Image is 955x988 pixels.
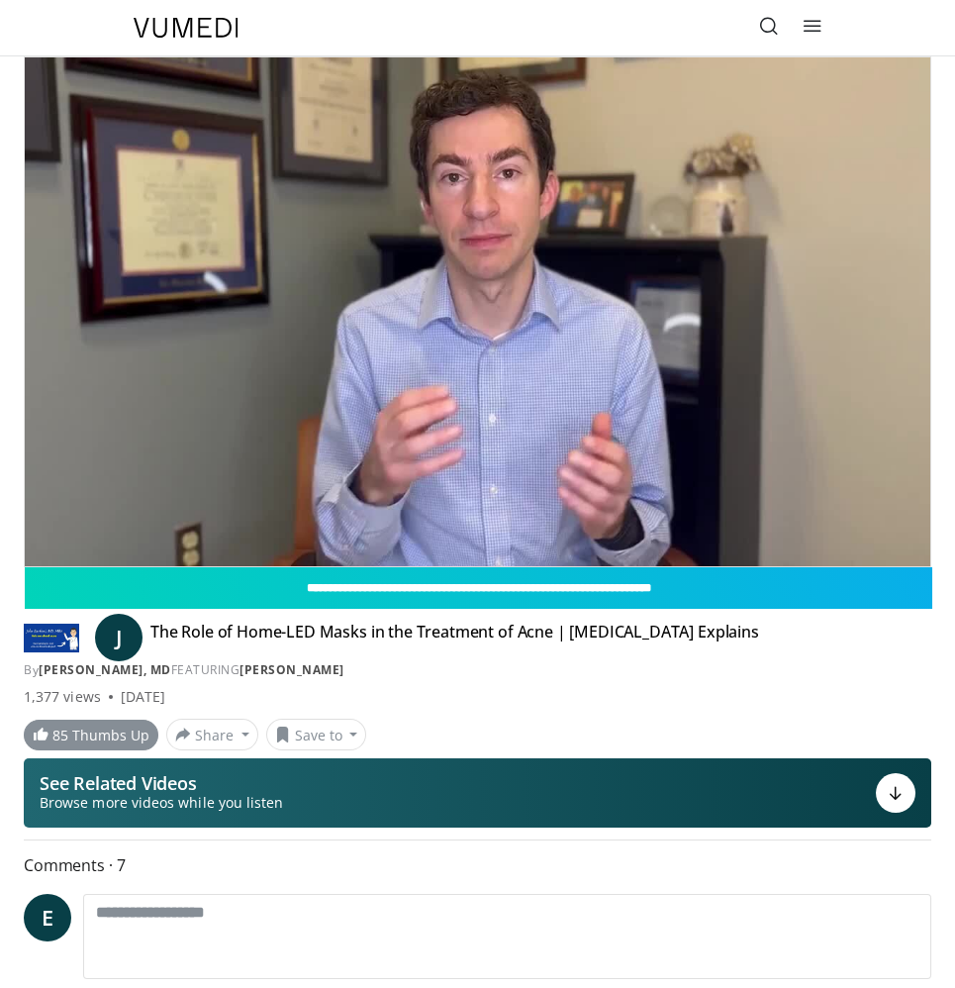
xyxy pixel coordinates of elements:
span: 85 [52,726,68,744]
span: Browse more videos while you listen [40,793,283,813]
span: Comments 7 [24,852,931,878]
a: E [24,894,71,941]
img: John Barbieri, MD [24,622,79,653]
button: Share [166,719,258,750]
button: See Related Videos Browse more videos while you listen [24,758,931,828]
img: VuMedi Logo [134,18,239,38]
h4: The Role of Home-LED Masks in the Treatment of Acne | [MEDICAL_DATA] Explains [150,622,759,653]
p: See Related Videos [40,773,283,793]
button: Save to [266,719,367,750]
video-js: Video Player [25,57,930,566]
div: [DATE] [121,687,165,707]
a: [PERSON_NAME] [239,661,344,678]
a: [PERSON_NAME], MD [39,661,171,678]
a: J [95,614,143,661]
span: 1,377 views [24,687,101,707]
div: By FEATURING [24,661,931,679]
a: 85 Thumbs Up [24,720,158,750]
